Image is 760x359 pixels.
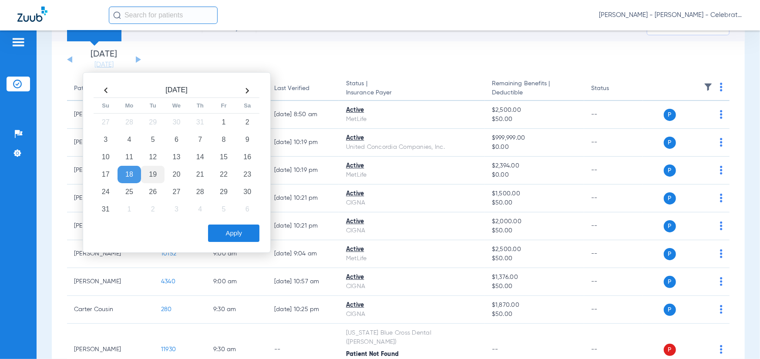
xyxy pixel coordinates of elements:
[584,296,643,324] td: --
[346,134,478,143] div: Active
[267,185,339,212] td: [DATE] 10:21 PM
[74,84,147,93] div: Patient Name
[492,310,577,319] span: $50.00
[161,251,176,257] span: 10152
[485,77,584,101] th: Remaining Benefits |
[492,254,577,263] span: $50.00
[346,226,478,235] div: CIGNA
[78,60,130,69] a: [DATE]
[267,212,339,240] td: [DATE] 10:21 PM
[11,37,25,47] img: hamburger-icon
[492,171,577,180] span: $0.00
[664,192,676,205] span: P
[339,77,485,101] th: Status |
[492,161,577,171] span: $2,394.00
[346,161,478,171] div: Active
[161,278,175,285] span: 4340
[584,212,643,240] td: --
[492,301,577,310] span: $1,870.00
[720,83,723,91] img: group-dot-blue.svg
[67,240,154,268] td: [PERSON_NAME]
[274,84,332,93] div: Last Verified
[492,226,577,235] span: $50.00
[492,88,577,97] span: Deductible
[346,189,478,198] div: Active
[109,7,218,24] input: Search for patients
[346,143,478,152] div: United Concordia Companies, Inc.
[267,157,339,185] td: [DATE] 10:19 PM
[720,166,723,174] img: group-dot-blue.svg
[599,11,743,20] span: [PERSON_NAME] - [PERSON_NAME] - Celebration Pediatric Dentistry
[664,276,676,288] span: P
[78,50,130,69] li: [DATE]
[346,301,478,310] div: Active
[716,317,760,359] iframe: Chat Widget
[720,138,723,147] img: group-dot-blue.svg
[664,137,676,149] span: P
[492,217,577,226] span: $2,000.00
[492,106,577,115] span: $2,500.00
[492,245,577,254] span: $2,500.00
[720,305,723,314] img: group-dot-blue.svg
[346,115,478,124] div: MetLife
[346,245,478,254] div: Active
[346,106,478,115] div: Active
[206,296,267,324] td: 9:30 AM
[584,268,643,296] td: --
[267,268,339,296] td: [DATE] 10:57 AM
[346,171,478,180] div: MetLife
[206,268,267,296] td: 9:00 AM
[720,110,723,119] img: group-dot-blue.svg
[67,268,154,296] td: [PERSON_NAME]
[664,220,676,232] span: P
[346,198,478,208] div: CIGNA
[346,88,478,97] span: Insurance Payer
[492,143,577,152] span: $0.00
[346,254,478,263] div: MetLife
[664,304,676,316] span: P
[584,77,643,101] th: Status
[267,296,339,324] td: [DATE] 10:25 PM
[161,346,176,352] span: 11930
[346,310,478,319] div: CIGNA
[584,185,643,212] td: --
[664,248,676,260] span: P
[664,344,676,356] span: P
[584,129,643,157] td: --
[346,282,478,291] div: CIGNA
[113,11,121,19] img: Search Icon
[664,164,676,177] span: P
[720,194,723,202] img: group-dot-blue.svg
[267,101,339,129] td: [DATE] 8:50 AM
[492,346,498,352] span: --
[720,221,723,230] img: group-dot-blue.svg
[492,134,577,143] span: $999,999.00
[664,109,676,121] span: P
[274,84,309,93] div: Last Verified
[584,240,643,268] td: --
[206,240,267,268] td: 9:00 AM
[584,101,643,129] td: --
[208,225,259,242] button: Apply
[346,273,478,282] div: Active
[492,115,577,124] span: $50.00
[720,277,723,286] img: group-dot-blue.svg
[346,351,399,357] span: Patient Not Found
[17,7,47,22] img: Zuub Logo
[492,198,577,208] span: $50.00
[161,306,172,312] span: 280
[704,83,713,91] img: filter.svg
[492,189,577,198] span: $1,500.00
[118,84,235,98] th: [DATE]
[267,129,339,157] td: [DATE] 10:19 PM
[346,329,478,347] div: [US_STATE] Blue Cross Dental ([PERSON_NAME])
[267,240,339,268] td: [DATE] 9:04 AM
[346,217,478,226] div: Active
[720,249,723,258] img: group-dot-blue.svg
[492,273,577,282] span: $1,376.00
[67,296,154,324] td: Carter Cousin
[584,157,643,185] td: --
[74,84,112,93] div: Patient Name
[492,282,577,291] span: $50.00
